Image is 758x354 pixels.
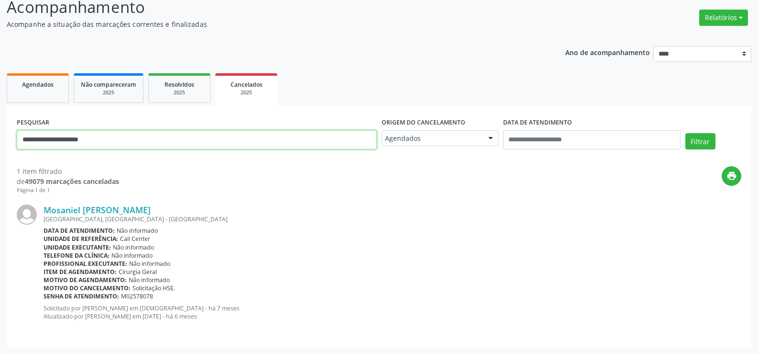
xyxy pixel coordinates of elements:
span: Cancelados [231,80,263,89]
img: img [17,205,37,225]
span: Não informado [111,251,153,260]
div: 2025 [81,89,136,96]
div: de [17,176,119,186]
b: Profissional executante: [44,260,127,268]
span: Agendados [22,80,54,89]
span: Não informado [129,260,170,268]
b: Motivo do cancelamento: [44,284,131,292]
span: Solicitação HSE. [132,284,175,292]
span: M02578078 [121,292,153,300]
label: DATA DE ATENDIMENTO [503,115,572,130]
label: PESQUISAR [17,115,49,130]
b: Data de atendimento: [44,227,115,235]
b: Senha de atendimento: [44,292,119,300]
b: Telefone da clínica: [44,251,110,260]
p: Acompanhe a situação das marcações correntes e finalizadas [7,19,528,29]
span: Não informado [117,227,158,235]
label: Origem do cancelamento [382,115,465,130]
a: Mosaniel [PERSON_NAME] [44,205,151,215]
b: Motivo de agendamento: [44,276,127,284]
b: Unidade de referência: [44,235,118,243]
div: [GEOGRAPHIC_DATA], [GEOGRAPHIC_DATA] - [GEOGRAPHIC_DATA] [44,215,741,223]
div: Página 1 de 1 [17,186,119,194]
span: Agendados [385,134,479,143]
div: 2025 [155,89,203,96]
span: Cirurgia Geral [119,268,157,276]
button: Filtrar [685,133,715,149]
span: Não compareceram [81,80,136,89]
button: Relatórios [699,10,748,26]
div: 2025 [222,89,271,96]
p: Ano de acompanhamento [565,46,650,58]
strong: 49079 marcações canceladas [25,177,119,186]
span: Não informado [129,276,170,284]
span: Resolvidos [165,80,194,89]
i: print [726,171,737,181]
span: Não informado [113,243,154,251]
b: Unidade executante: [44,243,111,251]
span: Call Center [120,235,150,243]
b: Item de agendamento: [44,268,117,276]
p: Solicitado por [PERSON_NAME] em [DEMOGRAPHIC_DATA] - há 7 meses Atualizado por [PERSON_NAME] em [... [44,304,741,320]
div: 1 item filtrado [17,166,119,176]
button: print [722,166,741,186]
